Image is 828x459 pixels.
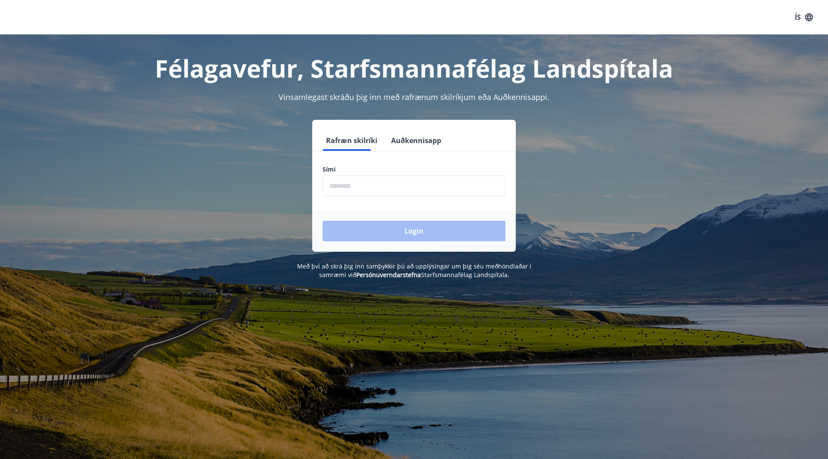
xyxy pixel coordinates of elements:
[388,130,445,151] button: Auðkennisapp
[297,262,531,279] span: Með því að skrá þig inn samþykkir þú að upplýsingar um þig séu meðhöndlaðar í samræmi við Starfsm...
[279,92,549,102] span: Vinsamlegast skráðu þig inn með rafrænum skilríkjum eða Auðkennisappi.
[790,9,818,25] button: ÍS
[323,130,381,151] button: Rafræn skilríki
[114,52,714,84] h1: Félagavefur, Starfsmannafélag Landspítala
[356,271,421,279] a: Persónuverndarstefna
[323,165,505,174] label: Sími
